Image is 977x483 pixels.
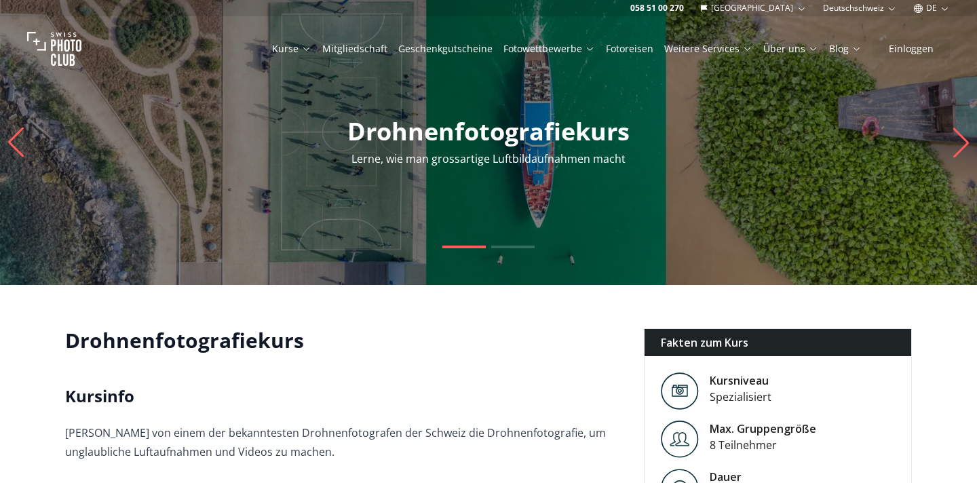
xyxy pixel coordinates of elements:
button: Blog [824,39,867,58]
button: Fotoreisen [600,39,659,58]
a: Über uns [763,42,818,56]
img: Swiss photo club [27,22,81,76]
button: Über uns [758,39,824,58]
div: Fakten zum Kurs [645,329,911,356]
h2: Kursinfo [65,385,622,407]
button: Mitgliedschaft [317,39,393,58]
a: Mitgliedschaft [322,42,387,56]
a: Fotowettbewerbe [503,42,595,56]
div: Kursniveau [710,372,771,389]
button: Einloggen [873,39,950,58]
p: [PERSON_NAME] von einem der bekanntesten Drohnenfotografen der Schweiz die Drohnenfotografie, um ... [65,423,622,461]
a: Kurse [272,42,311,56]
img: Level [661,372,699,410]
img: Level [661,421,699,458]
div: 8 Teilnehmer [710,437,816,453]
button: Weitere Services [659,39,758,58]
div: Spezialisiert [710,389,771,405]
button: Kurse [267,39,317,58]
a: 058 51 00 270 [630,3,684,14]
h1: Drohnenfotografiekurs [65,328,622,353]
button: Fotowettbewerbe [498,39,600,58]
a: Fotoreisen [606,42,653,56]
div: Max. Gruppengröße [710,421,816,437]
button: Geschenkgutscheine [393,39,498,58]
a: Blog [829,42,862,56]
a: Weitere Services [664,42,752,56]
a: Geschenkgutscheine [398,42,493,56]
